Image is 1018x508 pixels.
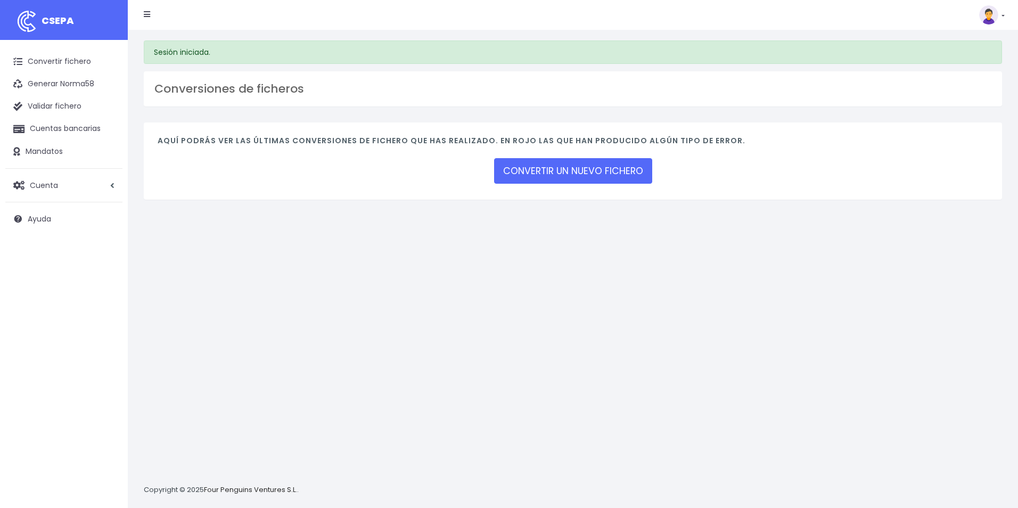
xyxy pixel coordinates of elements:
img: profile [979,5,998,24]
h4: Aquí podrás ver las últimas conversiones de fichero que has realizado. En rojo las que han produc... [158,136,988,151]
a: Convertir fichero [5,51,122,73]
a: Four Penguins Ventures S.L. [204,485,297,495]
a: Mandatos [5,141,122,163]
span: CSEPA [42,14,74,27]
a: CONVERTIR UN NUEVO FICHERO [494,158,652,184]
a: Generar Norma58 [5,73,122,95]
div: Sesión iniciada. [144,40,1002,64]
a: Cuentas bancarias [5,118,122,140]
a: Validar fichero [5,95,122,118]
img: logo [13,8,40,35]
p: Copyright © 2025 . [144,485,299,496]
span: Cuenta [30,179,58,190]
span: Ayuda [28,214,51,224]
a: Ayuda [5,208,122,230]
a: Cuenta [5,174,122,196]
h3: Conversiones de ficheros [154,82,991,96]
